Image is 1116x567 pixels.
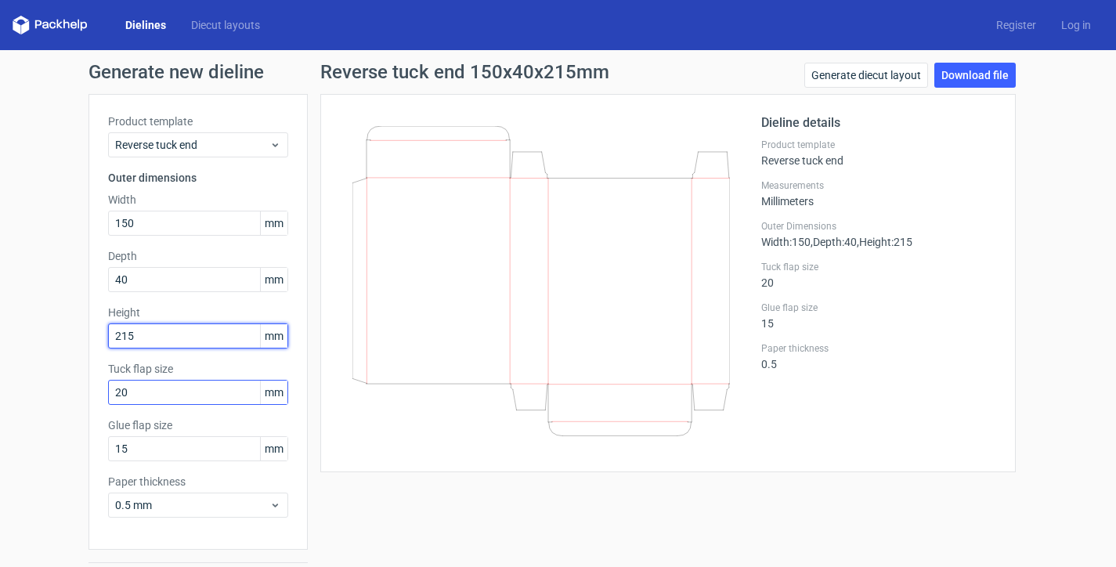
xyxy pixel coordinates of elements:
label: Depth [108,248,288,264]
span: , Depth : 40 [811,236,857,248]
label: Product template [761,139,996,151]
label: Glue flap size [761,302,996,314]
h1: Reverse tuck end 150x40x215mm [320,63,609,81]
label: Paper thickness [108,474,288,489]
span: , Height : 215 [857,236,912,248]
h1: Generate new dieline [88,63,1028,81]
div: 20 [761,261,996,289]
a: Register [984,17,1049,33]
div: 15 [761,302,996,330]
div: Reverse tuck end [761,139,996,167]
span: mm [260,268,287,291]
label: Tuck flap size [108,361,288,377]
label: Measurements [761,179,996,192]
label: Product template [108,114,288,129]
label: Glue flap size [108,417,288,433]
h3: Outer dimensions [108,170,288,186]
span: Width : 150 [761,236,811,248]
div: Millimeters [761,179,996,208]
span: mm [260,437,287,460]
a: Download file [934,63,1016,88]
span: mm [260,324,287,348]
span: mm [260,381,287,404]
span: Reverse tuck end [115,137,269,153]
a: Dielines [113,17,179,33]
label: Tuck flap size [761,261,996,273]
label: Outer Dimensions [761,220,996,233]
label: Height [108,305,288,320]
a: Diecut layouts [179,17,273,33]
label: Paper thickness [761,342,996,355]
div: 0.5 [761,342,996,370]
h2: Dieline details [761,114,996,132]
span: mm [260,211,287,235]
a: Log in [1049,17,1103,33]
a: Generate diecut layout [804,63,928,88]
span: 0.5 mm [115,497,269,513]
label: Width [108,192,288,208]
